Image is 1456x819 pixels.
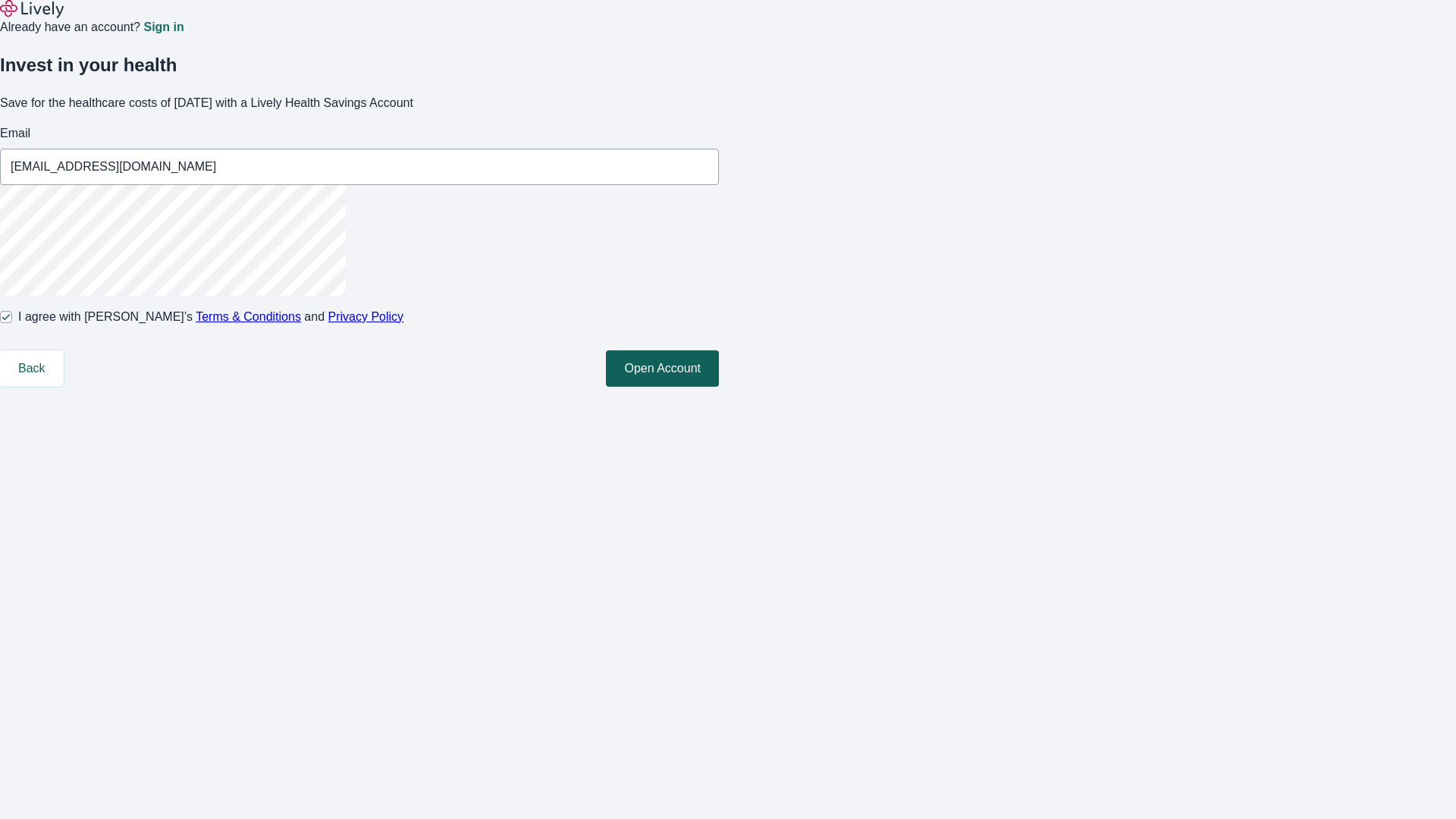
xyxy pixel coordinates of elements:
[606,350,719,387] button: Open Account
[196,310,301,323] a: Terms & Conditions
[328,310,404,323] a: Privacy Policy
[143,21,184,33] a: Sign in
[18,308,403,326] span: I agree with [PERSON_NAME]’s and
